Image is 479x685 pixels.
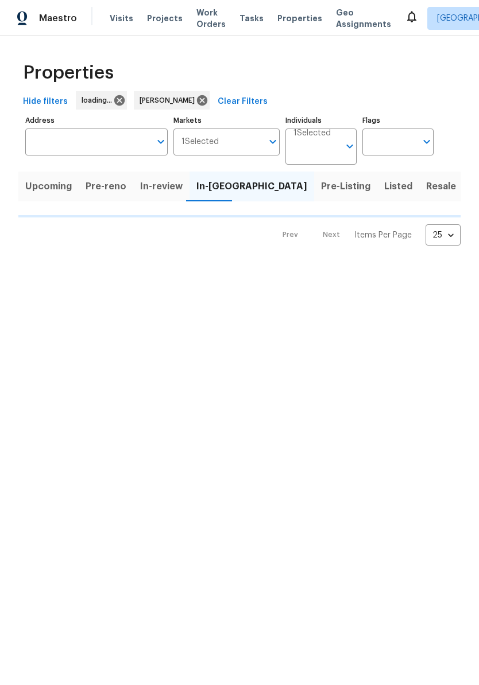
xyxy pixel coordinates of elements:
[39,13,77,24] span: Maestro
[181,137,219,147] span: 1 Selected
[354,229,412,241] p: Items Per Page
[82,95,117,106] span: loading...
[140,95,199,106] span: [PERSON_NAME]
[336,7,391,30] span: Geo Assignments
[196,7,226,30] span: Work Orders
[25,117,168,124] label: Address
[362,117,434,124] label: Flags
[239,14,264,22] span: Tasks
[23,67,114,79] span: Properties
[384,178,412,194] span: Listed
[147,13,183,24] span: Projects
[321,178,370,194] span: Pre-Listing
[196,178,307,194] span: In-[GEOGRAPHIC_DATA]
[213,91,272,112] button: Clear Filters
[218,95,268,109] span: Clear Filters
[134,91,210,110] div: [PERSON_NAME]
[110,13,133,24] span: Visits
[153,134,169,150] button: Open
[419,134,435,150] button: Open
[293,129,331,138] span: 1 Selected
[18,91,72,112] button: Hide filters
[173,117,280,124] label: Markets
[25,178,72,194] span: Upcoming
[285,117,357,124] label: Individuals
[277,13,322,24] span: Properties
[342,138,358,154] button: Open
[140,178,183,194] span: In-review
[76,91,127,110] div: loading...
[265,134,281,150] button: Open
[23,95,68,109] span: Hide filters
[86,178,126,194] span: Pre-reno
[272,224,461,246] nav: Pagination Navigation
[426,178,456,194] span: Resale
[426,220,461,250] div: 25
